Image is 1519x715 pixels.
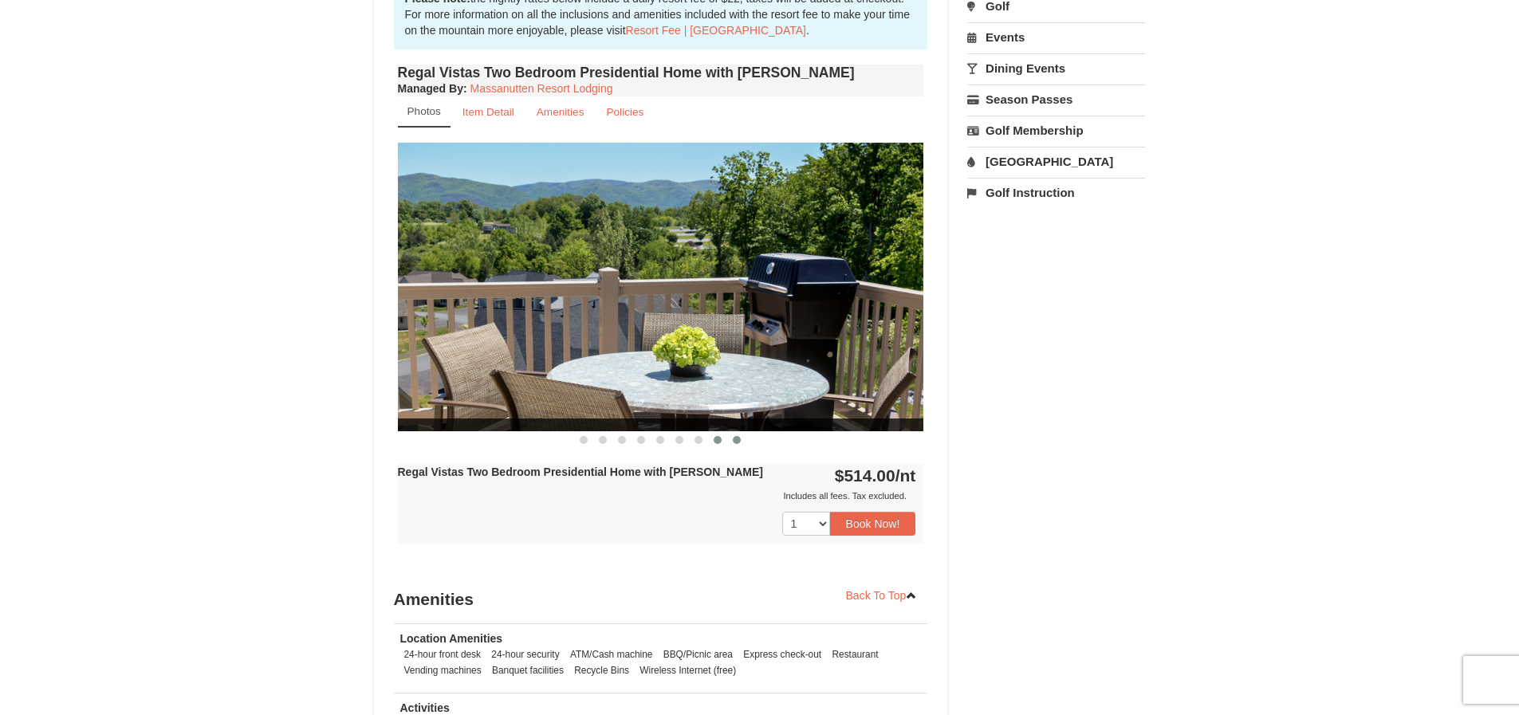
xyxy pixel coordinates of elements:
[570,662,633,678] li: Recycle Bins
[659,646,737,662] li: BBQ/Picnic area
[967,53,1145,83] a: Dining Events
[967,22,1145,52] a: Events
[398,82,467,95] strong: :
[967,147,1145,176] a: [GEOGRAPHIC_DATA]
[967,178,1145,207] a: Golf Instruction
[407,105,441,117] small: Photos
[400,632,503,645] strong: Location Amenities
[487,646,563,662] li: 24-hour security
[398,65,924,81] h4: Regal Vistas Two Bedroom Presidential Home with [PERSON_NAME]
[836,583,928,607] a: Back To Top
[400,701,450,714] strong: Activities
[462,106,514,118] small: Item Detail
[526,96,595,128] a: Amenities
[967,116,1145,145] a: Golf Membership
[566,646,657,662] li: ATM/Cash machine
[636,662,740,678] li: Wireless Internet (free)
[398,488,916,504] div: Includes all fees. Tax excluded.
[398,143,924,430] img: 18876286-44-cfdc76d7.jpg
[400,646,486,662] li: 24-hour front desk
[537,106,584,118] small: Amenities
[398,82,463,95] span: Managed By
[739,646,825,662] li: Express check-out
[828,646,882,662] li: Restaurant
[398,466,763,478] strong: Regal Vistas Two Bedroom Presidential Home with [PERSON_NAME]
[394,583,928,615] h3: Amenities
[488,662,568,678] li: Banquet facilities
[626,24,806,37] a: Resort Fee | [GEOGRAPHIC_DATA]
[895,466,916,485] span: /nt
[452,96,525,128] a: Item Detail
[470,82,613,95] a: Massanutten Resort Lodging
[400,662,486,678] li: Vending machines
[596,96,654,128] a: Policies
[967,84,1145,114] a: Season Passes
[398,96,451,128] a: Photos
[835,466,916,485] strong: $514.00
[606,106,643,118] small: Policies
[830,512,916,536] button: Book Now!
